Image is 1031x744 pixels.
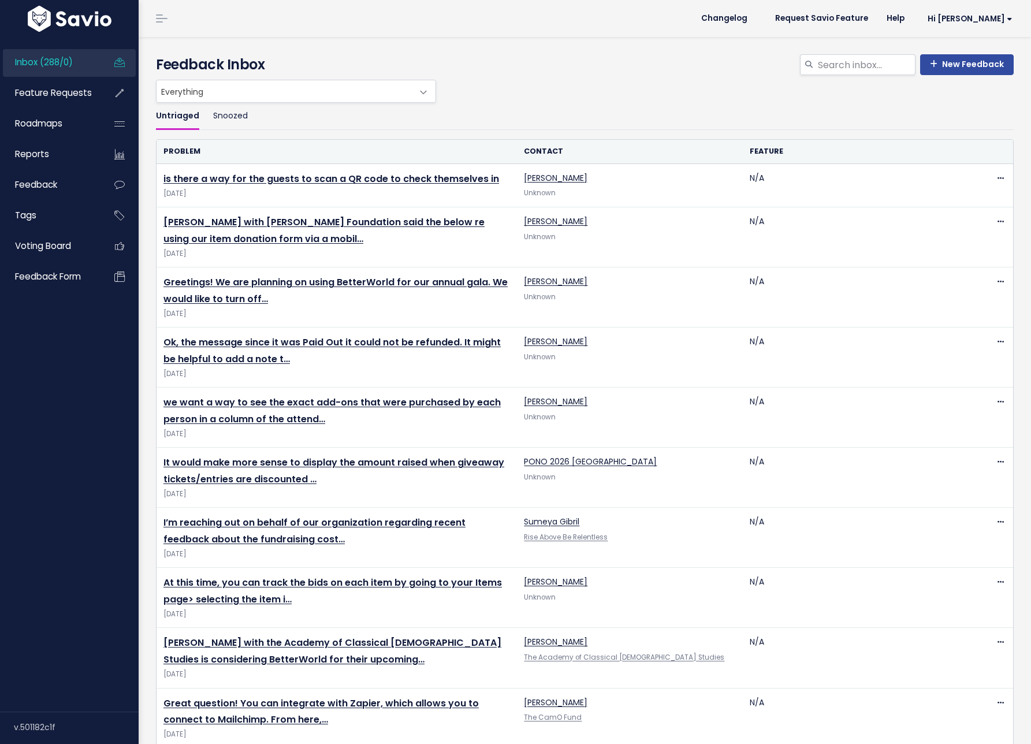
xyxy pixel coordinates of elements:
span: [DATE] [163,308,510,320]
a: [PERSON_NAME] [524,576,587,587]
span: [DATE] [163,188,510,200]
span: Hi [PERSON_NAME] [928,14,1013,23]
a: Roadmaps [3,110,96,137]
span: Changelog [701,14,747,23]
td: N/A [743,267,968,328]
ul: Filter feature requests [156,103,1014,130]
img: logo-white.9d6f32f41409.svg [25,6,114,32]
a: [PERSON_NAME] with the Academy of Classical [DEMOGRAPHIC_DATA] Studies is considering BetterWorld... [163,636,501,666]
div: v.501182c1f [14,712,139,742]
span: [DATE] [163,668,510,680]
a: Untriaged [156,103,199,130]
span: [DATE] [163,608,510,620]
a: PONO 2026 [GEOGRAPHIC_DATA] [524,456,657,467]
a: New Feedback [920,54,1014,75]
td: N/A [743,508,968,568]
a: It would make more sense to display the amount raised when giveaway tickets/entries are discounted … [163,456,504,486]
th: Problem [157,140,517,163]
span: Unknown [524,473,556,482]
a: Snoozed [213,103,248,130]
th: Contact [517,140,742,163]
a: The CamO Fund [524,713,582,722]
td: N/A [743,388,968,448]
span: [DATE] [163,428,510,440]
a: Great question! You can integrate with Zapier, which allows you to connect to Mailchimp. From here,… [163,697,479,727]
span: Feedback [15,178,57,191]
a: [PERSON_NAME] [524,336,587,347]
h4: Feedback Inbox [156,54,1014,75]
span: [DATE] [163,248,510,260]
span: Feedback form [15,270,81,282]
td: N/A [743,568,968,628]
span: Reports [15,148,49,160]
a: Hi [PERSON_NAME] [914,10,1022,28]
a: I’m reaching out on behalf of our organization regarding recent feedback about the fundraising cost… [163,516,466,546]
span: Voting Board [15,240,71,252]
span: Unknown [524,188,556,198]
span: Unknown [524,232,556,241]
a: [PERSON_NAME] [524,396,587,407]
a: Help [877,10,914,27]
span: [DATE] [163,368,510,380]
span: Unknown [524,292,556,302]
td: N/A [743,448,968,508]
a: is there a way for the guests to scan a QR code to check themselves in [163,172,499,185]
span: Unknown [524,593,556,602]
td: N/A [743,628,968,688]
a: Sumeya Gibril [524,516,579,527]
span: Unknown [524,352,556,362]
a: [PERSON_NAME] [524,697,587,708]
a: [PERSON_NAME] [524,215,587,227]
span: Roadmaps [15,117,62,129]
a: Feedback [3,172,96,198]
a: [PERSON_NAME] with [PERSON_NAME] Foundation said the below re using our item donation form via a ... [163,215,485,245]
span: Feature Requests [15,87,92,99]
a: Inbox (288/0) [3,49,96,76]
td: N/A [743,328,968,388]
input: Search inbox... [817,54,915,75]
a: [PERSON_NAME] [524,172,587,184]
span: [DATE] [163,488,510,500]
a: [PERSON_NAME] [524,636,587,648]
a: Request Savio Feature [766,10,877,27]
a: At this time, you can track the bids on each item by going to your Items page> selecting the item i… [163,576,502,606]
a: Feedback form [3,263,96,290]
span: Unknown [524,412,556,422]
span: Inbox (288/0) [15,56,73,68]
span: Everything [157,80,412,102]
span: [DATE] [163,728,510,741]
td: N/A [743,207,968,267]
a: Ok, the message since it was Paid Out it could not be refunded. It might be helpful to add a note t… [163,336,501,366]
a: Rise Above Be Relentless [524,533,608,542]
span: [DATE] [163,548,510,560]
a: we want a way to see the exact add-ons that were purchased by each person in a column of the attend… [163,396,501,426]
a: The Academy of Classical [DEMOGRAPHIC_DATA] Studies [524,653,724,662]
a: Voting Board [3,233,96,259]
a: Feature Requests [3,80,96,106]
span: Everything [156,80,436,103]
a: Reports [3,141,96,168]
th: Feature [743,140,968,163]
a: Tags [3,202,96,229]
a: [PERSON_NAME] [524,276,587,287]
a: Greetings! We are planning on using BetterWorld for our annual gala. We would like to turn off… [163,276,508,306]
td: N/A [743,164,968,207]
span: Tags [15,209,36,221]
